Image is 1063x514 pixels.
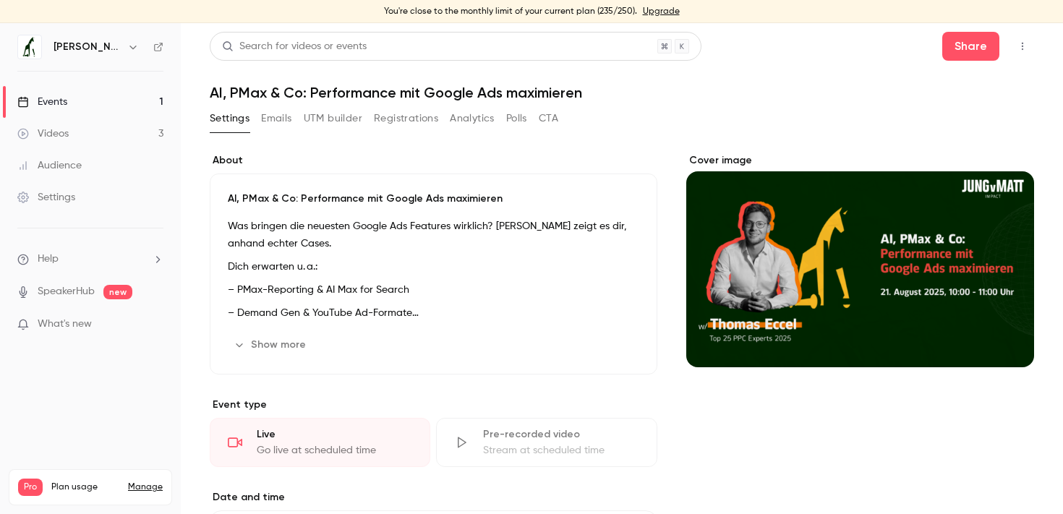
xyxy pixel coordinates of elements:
[450,107,495,130] button: Analytics
[38,284,95,299] a: SpeakerHub
[210,490,657,505] label: Date and time
[686,153,1034,168] label: Cover image
[228,281,639,299] p: – PMax-Reporting & AI Max for Search
[686,153,1034,367] section: Cover image
[210,153,657,168] label: About
[506,107,527,130] button: Polls
[17,190,75,205] div: Settings
[17,127,69,141] div: Videos
[38,252,59,267] span: Help
[228,304,639,322] p: – Demand Gen & YouTube Ad-Formate
[18,479,43,496] span: Pro
[18,35,41,59] img: Jung von Matt IMPACT
[128,481,163,493] a: Manage
[228,192,639,206] p: AI, PMax & Co: Performance mit Google Ads maximieren
[228,333,315,356] button: Show more
[51,481,119,493] span: Plan usage
[228,258,639,275] p: Dich erwarten u. a.:
[17,158,82,173] div: Audience
[222,39,367,54] div: Search for videos or events
[210,418,430,467] div: LiveGo live at scheduled time
[942,32,999,61] button: Share
[103,285,132,299] span: new
[54,40,121,54] h6: [PERSON_NAME] von [PERSON_NAME] IMPACT
[210,398,657,412] p: Event type
[17,95,67,109] div: Events
[483,427,639,442] div: Pre-recorded video
[483,443,639,458] div: Stream at scheduled time
[257,427,412,442] div: Live
[539,107,558,130] button: CTA
[374,107,438,130] button: Registrations
[210,84,1034,101] h1: AI, PMax & Co: Performance mit Google Ads maximieren
[38,317,92,332] span: What's new
[643,6,680,17] a: Upgrade
[228,218,639,252] p: Was bringen die neuesten Google Ads Features wirklich? [PERSON_NAME] zeigt es dir, anhand echter ...
[17,252,163,267] li: help-dropdown-opener
[304,107,362,130] button: UTM builder
[261,107,291,130] button: Emails
[257,443,412,458] div: Go live at scheduled time
[210,107,249,130] button: Settings
[436,418,657,467] div: Pre-recorded videoStream at scheduled time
